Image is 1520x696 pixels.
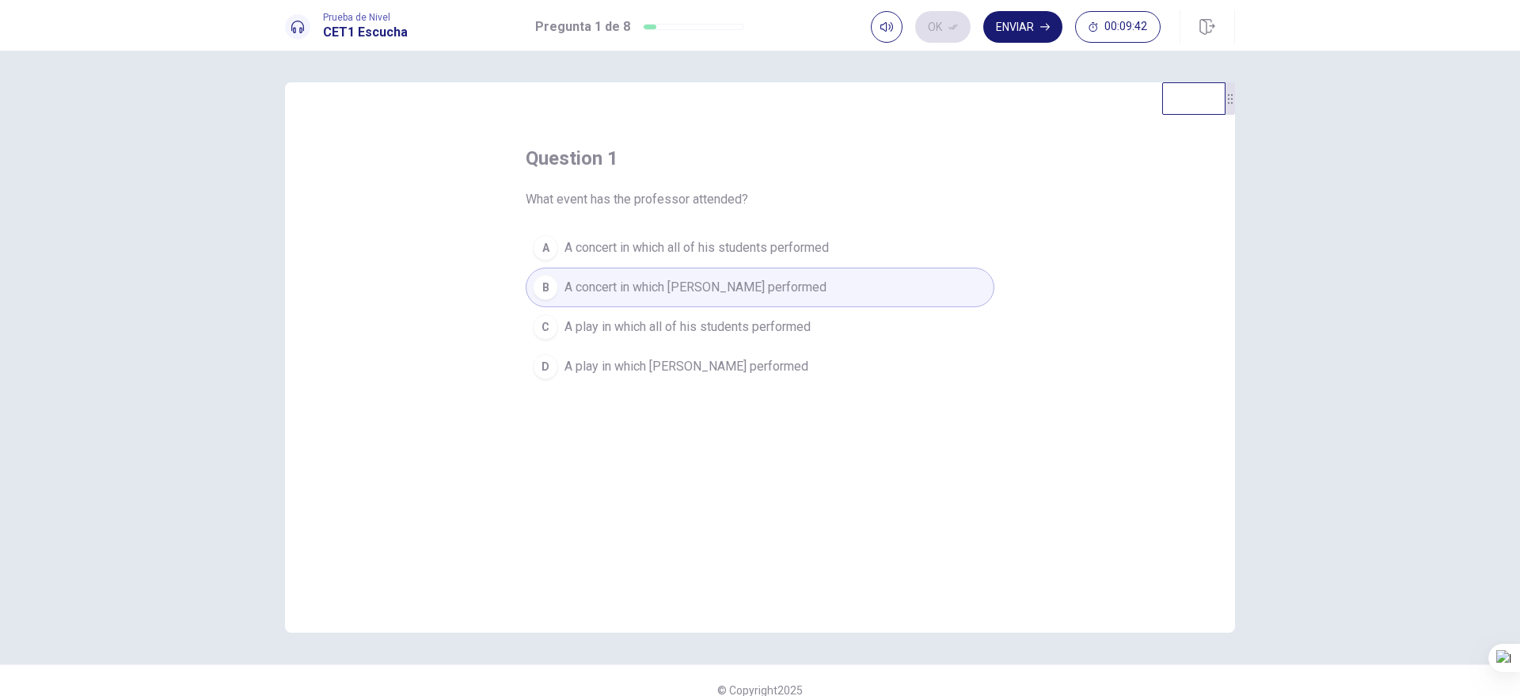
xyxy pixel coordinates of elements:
[1075,11,1161,43] button: 00:09:42
[526,347,994,386] button: DA play in which [PERSON_NAME] performed
[564,278,826,297] span: A concert in which [PERSON_NAME] performed
[533,275,558,300] div: B
[323,23,408,42] h1: CET1 Escucha
[533,235,558,261] div: A
[323,12,408,23] span: Prueba de Nivel
[526,146,618,171] h4: question 1
[526,190,748,209] span: What event has the professor attended?
[535,17,630,36] h1: Pregunta 1 de 8
[1104,21,1147,33] span: 00:09:42
[983,11,1062,43] button: Enviar
[564,238,829,257] span: A concert in which all of his students performed
[533,314,558,340] div: C
[533,354,558,379] div: D
[526,307,994,347] button: CA play in which all of his students performed
[564,357,808,376] span: A play in which [PERSON_NAME] performed
[564,318,811,337] span: A play in which all of his students performed
[526,228,994,268] button: AA concert in which all of his students performed
[526,268,994,307] button: BA concert in which [PERSON_NAME] performed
